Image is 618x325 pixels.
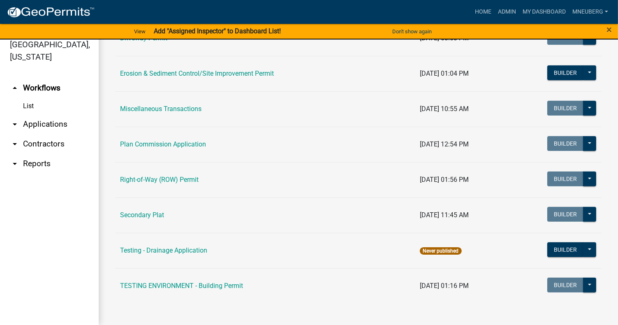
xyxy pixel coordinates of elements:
[120,246,207,254] a: Testing - Drainage Application
[472,4,495,20] a: Home
[420,282,469,290] span: [DATE] 01:16 PM
[120,140,206,148] a: Plan Commission Application
[569,4,611,20] a: MNeuberg
[547,242,583,257] button: Builder
[547,30,583,45] button: Builder
[154,27,281,35] strong: Add "Assigned Inspector" to Dashboard List!
[10,159,20,169] i: arrow_drop_down
[420,247,461,255] span: Never published
[547,172,583,186] button: Builder
[547,207,583,222] button: Builder
[389,25,435,38] button: Don't show again
[120,282,243,290] a: TESTING ENVIRONMENT - Building Permit
[495,4,519,20] a: Admin
[420,105,469,113] span: [DATE] 10:55 AM
[547,136,583,151] button: Builder
[10,83,20,93] i: arrow_drop_up
[519,4,569,20] a: My Dashboard
[547,101,583,116] button: Builder
[420,176,469,183] span: [DATE] 01:56 PM
[420,140,469,148] span: [DATE] 12:54 PM
[420,70,469,77] span: [DATE] 01:04 PM
[120,211,164,219] a: Secondary Plat
[131,25,149,38] a: View
[120,105,201,113] a: Miscellaneous Transactions
[606,24,612,35] span: ×
[547,278,583,292] button: Builder
[547,65,583,80] button: Builder
[606,25,612,35] button: Close
[10,139,20,149] i: arrow_drop_down
[120,176,199,183] a: Right-of-Way (ROW) Permit
[120,70,274,77] a: Erosion & Sediment Control/Site Improvement Permit
[10,119,20,129] i: arrow_drop_down
[420,211,469,219] span: [DATE] 11:45 AM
